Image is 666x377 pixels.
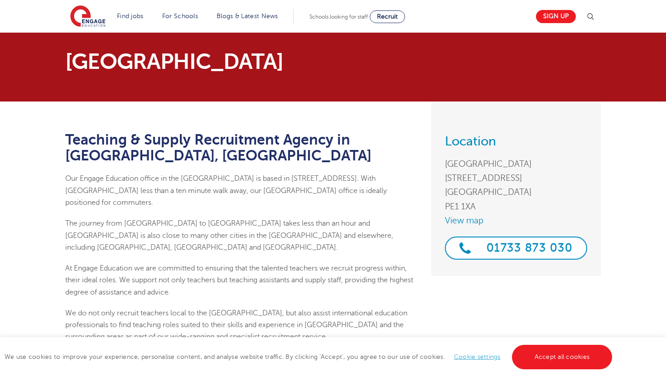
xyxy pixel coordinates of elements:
a: Accept all cookies [512,345,613,369]
span: Recruit [377,13,398,20]
a: Recruit [370,10,405,23]
img: Engage Education [70,5,106,28]
span: The journey from [GEOGRAPHIC_DATA] to [GEOGRAPHIC_DATA] takes less than an hour and [GEOGRAPHIC_D... [65,219,393,251]
h1: Teaching & Supply Recruitment Agency in [GEOGRAPHIC_DATA], [GEOGRAPHIC_DATA] [65,132,418,164]
a: Find jobs [117,13,144,19]
a: Cookie settings [454,353,501,360]
span: We use cookies to improve your experience, personalise content, and analyse website traffic. By c... [5,353,614,360]
span: We do not only recruit teachers local to the [GEOGRAPHIC_DATA], but also assist international edu... [65,309,407,341]
a: For Schools [162,13,198,19]
p: [GEOGRAPHIC_DATA] [65,51,418,72]
span: Schools looking for staff [309,14,368,20]
span: At Engage Education we are committed to ensuring that the talented teachers we recruit progress w... [65,264,413,296]
h3: Location [445,135,587,148]
a: View map [445,213,587,227]
a: 01733 873 030 [445,237,587,260]
a: Sign up [536,10,576,23]
address: [GEOGRAPHIC_DATA][STREET_ADDRESS] [GEOGRAPHIC_DATA] PE1 1XA [445,157,587,213]
a: Blogs & Latest News [217,13,278,19]
span: Our Engage Education office in the [GEOGRAPHIC_DATA] is based in [STREET_ADDRESS]. With [GEOGRAPH... [65,174,387,207]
